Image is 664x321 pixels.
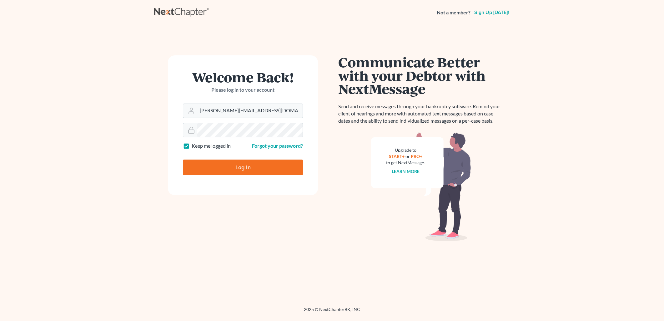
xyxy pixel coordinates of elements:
[386,147,425,153] div: Upgrade to
[183,160,303,175] input: Log In
[437,9,470,16] strong: Not a member?
[411,154,422,159] a: PRO+
[154,306,510,318] div: 2025 © NextChapterBK, INC
[386,160,425,166] div: to get NextMessage.
[183,70,303,84] h1: Welcome Back!
[197,104,303,118] input: Email Address
[405,154,410,159] span: or
[389,154,405,159] a: START+
[183,86,303,94] p: Please log in to your account
[192,142,231,150] label: Keep me logged in
[252,143,303,149] a: Forgot your password?
[473,10,510,15] a: Sign up [DATE]!
[338,103,504,125] p: Send and receive messages through your bankruptcy software. Remind your client of hearings and mo...
[338,55,504,95] h1: Communicate Better with your Debtor with NextMessage
[371,132,471,242] img: nextmessage_bg-59042aed3d76b12b5cd301f8e5b87938c9018125f34e5fa2b7a6b67550977c72.svg
[392,169,420,174] a: Learn more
